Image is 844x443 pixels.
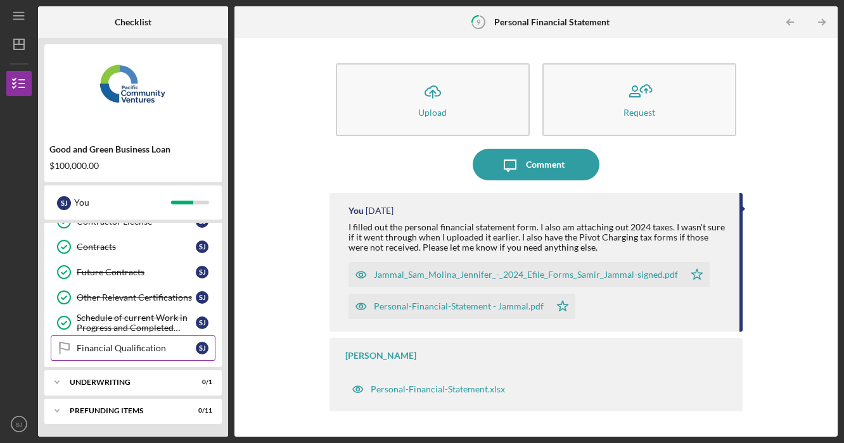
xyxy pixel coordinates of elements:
[371,384,505,394] div: Personal-Financial-Statement.xlsx
[74,192,171,213] div: You
[348,222,727,253] div: I filled out the personal financial statement form. I also am attaching out 2024 taxes. I wasn't ...
[77,313,196,333] div: Schedule of current Work in Progress and Completed Contract Schedule
[77,242,196,252] div: Contracts
[345,377,511,402] button: Personal-Financial-Statement.xlsx
[366,206,393,216] time: 2025-10-03 23:04
[77,267,196,277] div: Future Contracts
[494,17,610,27] b: Personal Financial Statement
[51,335,215,361] a: Financial QualificationSJ
[51,234,215,259] a: ContractsSJ
[70,378,181,386] div: Underwriting
[418,108,447,117] div: Upload
[57,196,71,210] div: S J
[476,18,481,26] tspan: 9
[348,206,364,216] div: You
[51,259,215,285] a: Future ContractsSJ
[70,407,181,415] div: Prefunding Items
[51,310,215,335] a: Schedule of current Work in Progress and Completed Contract ScheduleSJ
[6,411,32,437] button: SJ
[336,63,530,136] button: Upload
[345,351,416,361] div: [PERSON_NAME]
[526,149,565,180] div: Comment
[196,266,208,278] div: S J
[348,262,710,287] button: Jammal_Sam_Molina_Jennifer_-_2024_Efile_Forms_Samir_Jammal-signed.pdf
[196,240,208,253] div: S J
[374,270,678,280] div: Jammal_Sam_Molina_Jennifer_-_2024_Efile_Forms_Samir_Jammal-signed.pdf
[49,144,217,154] div: Good and Green Business Loan
[473,149,599,180] button: Comment
[15,421,22,428] text: SJ
[77,343,196,353] div: Financial Qualification
[44,51,222,127] img: Product logo
[51,285,215,310] a: Other Relevant CertificationsSJ
[542,63,736,136] button: Request
[196,342,208,354] div: S J
[189,407,212,415] div: 0 / 11
[623,108,655,117] div: Request
[115,17,151,27] b: Checklist
[49,161,217,171] div: $100,000.00
[189,378,212,386] div: 0 / 1
[196,291,208,304] div: S J
[374,301,544,311] div: Personal-Financial-Statement - Jammal.pdf
[196,316,208,329] div: S J
[77,292,196,303] div: Other Relevant Certifications
[348,294,575,319] button: Personal-Financial-Statement - Jammal.pdf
